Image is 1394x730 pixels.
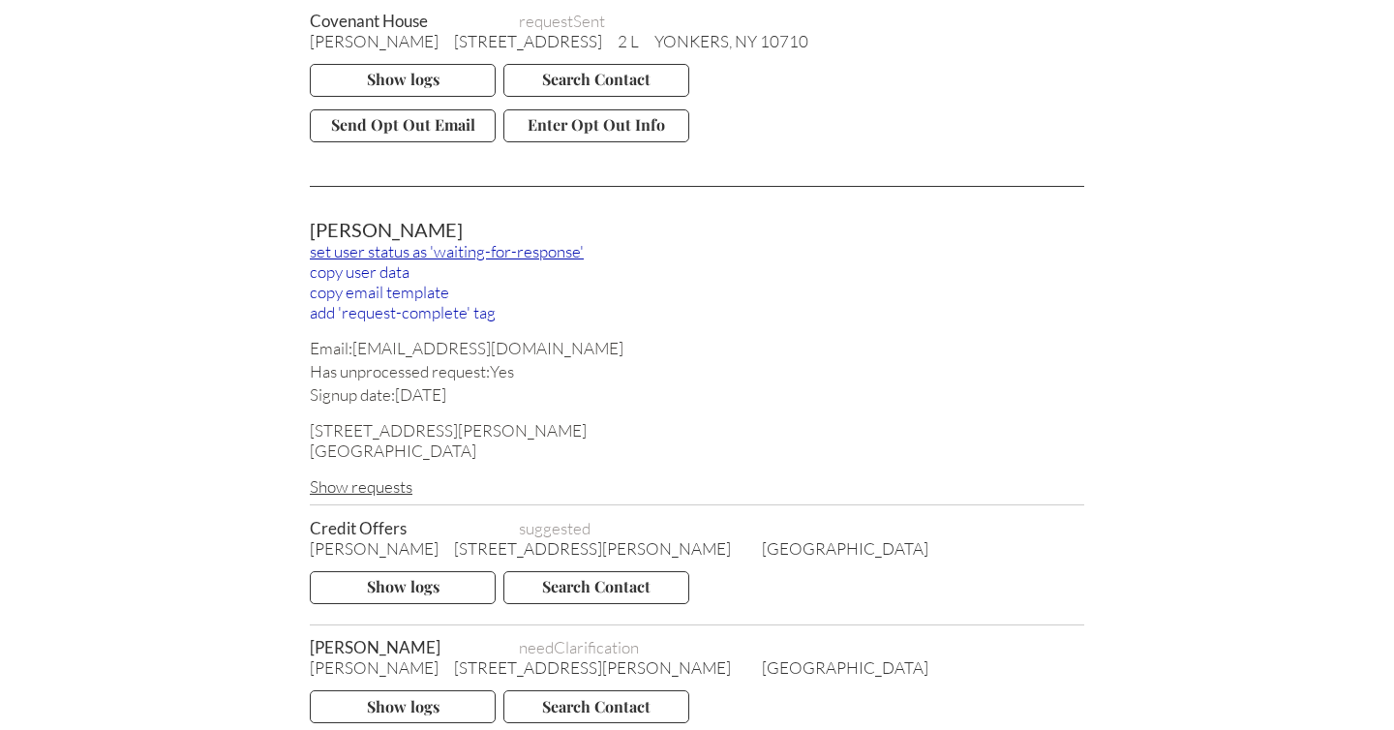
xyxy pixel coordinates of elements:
[762,538,928,559] span: [GEOGRAPHIC_DATA]
[310,657,439,678] span: [PERSON_NAME]
[519,637,674,657] span: needClarification
[310,64,496,97] button: Show logs
[503,64,689,97] button: Search Contact
[503,690,689,723] button: Search Contact
[310,31,439,51] span: [PERSON_NAME]
[310,109,496,142] button: Send Opt Out Email
[310,571,496,604] button: Show logs
[654,31,808,51] span: YONKERS, NY 10710
[310,241,1084,261] div: set user status as 'waiting-for-response'
[310,361,1084,381] div: Has unprocessed request: Yes
[762,657,928,678] span: [GEOGRAPHIC_DATA]
[310,218,1084,241] div: [PERSON_NAME]
[310,441,1084,461] div: [GEOGRAPHIC_DATA]
[310,476,1084,497] div: Show requests
[310,690,496,723] button: Show logs
[454,31,602,51] span: [STREET_ADDRESS]
[618,31,639,51] span: 2 L
[310,11,503,31] span: Covenant House
[310,302,1084,322] div: add 'request-complete' tag
[310,637,503,657] span: [PERSON_NAME]
[454,538,731,559] span: [STREET_ADDRESS][PERSON_NAME]
[310,282,1084,302] div: copy email template
[310,538,439,559] span: [PERSON_NAME]
[310,338,1084,358] div: Email: [EMAIL_ADDRESS][DOMAIN_NAME]
[519,518,674,538] span: suggested
[503,571,689,604] button: Search Contact
[310,518,503,538] span: Credit Offers
[310,420,1084,441] div: [STREET_ADDRESS][PERSON_NAME]
[519,11,674,31] span: requestSent
[310,384,1084,405] div: Signup date: [DATE]
[310,261,1084,282] div: copy user data
[454,657,731,678] span: [STREET_ADDRESS][PERSON_NAME]
[503,109,689,142] button: Enter Opt Out Info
